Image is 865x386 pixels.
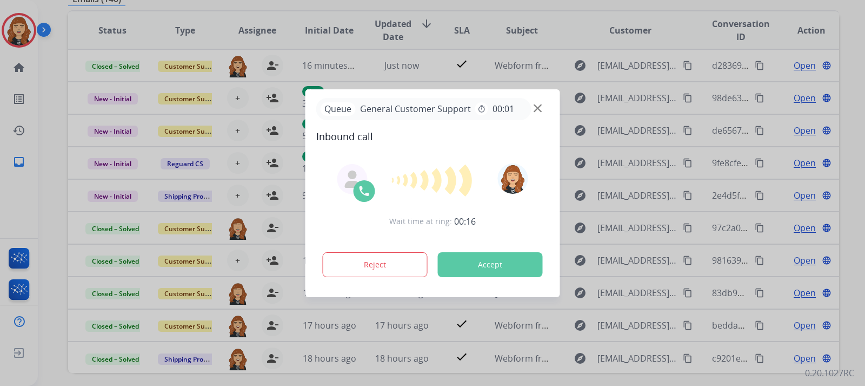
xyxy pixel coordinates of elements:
[534,104,542,112] img: close-button
[344,171,361,188] img: agent-avatar
[316,129,549,144] span: Inbound call
[389,216,452,227] span: Wait time at ring:
[805,367,854,380] p: 0.20.1027RC
[323,252,428,277] button: Reject
[493,102,514,115] span: 00:01
[358,185,371,198] img: call-icon
[477,104,486,113] mat-icon: timer
[438,252,543,277] button: Accept
[356,102,475,115] span: General Customer Support
[321,102,356,116] p: Queue
[454,215,476,228] span: 00:16
[497,163,528,194] img: avatar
